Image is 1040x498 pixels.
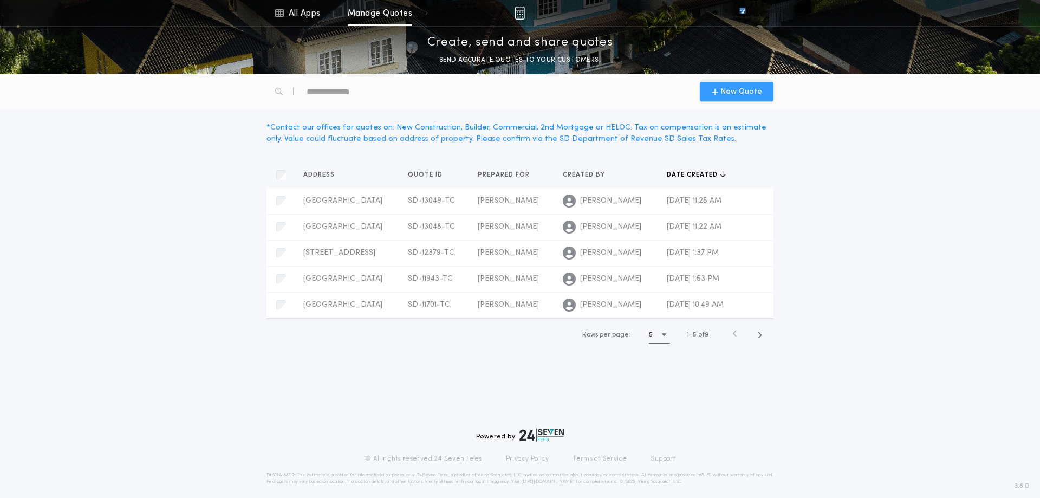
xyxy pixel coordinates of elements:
span: [GEOGRAPHIC_DATA] [303,223,382,231]
span: Created by [563,171,607,179]
a: Terms of Service [573,455,627,463]
button: Quote ID [408,170,451,180]
span: [DATE] 1:37 PM [667,249,719,257]
a: Support [651,455,675,463]
span: SD-11701-TC [408,301,450,309]
span: [PERSON_NAME] [580,300,641,311]
span: [PERSON_NAME] [478,223,539,231]
p: SEND ACCURATE QUOTES TO YOUR CUSTOMERS. [439,55,601,66]
div: Powered by [476,429,564,442]
span: 5 [693,332,697,338]
button: 5 [649,326,670,344]
span: SD-13049-TC [408,197,455,205]
span: [DATE] 11:25 AM [667,197,721,205]
span: [PERSON_NAME] [478,275,539,283]
span: 3.8.0 [1015,481,1029,491]
span: Date created [667,171,720,179]
span: [PERSON_NAME] [478,197,539,205]
span: [PERSON_NAME] [580,222,641,232]
button: Address [303,170,343,180]
a: [URL][DOMAIN_NAME] [521,480,575,484]
h1: 5 [649,329,653,340]
span: SD-11943-TC [408,275,453,283]
span: [GEOGRAPHIC_DATA] [303,275,382,283]
p: © All rights reserved. 24|Seven Fees [365,455,482,463]
img: logo [519,429,564,442]
span: Prepared for [478,171,532,179]
span: of 9 [698,330,708,340]
span: SD-13048-TC [408,223,455,231]
span: [PERSON_NAME] [478,301,539,309]
span: Address [303,171,337,179]
span: [PERSON_NAME] [580,248,641,258]
img: img [515,7,525,20]
span: New Quote [720,86,762,98]
span: [PERSON_NAME] [580,196,641,206]
p: DISCLAIMER: This estimate is provided for informational purposes only. 24|Seven Fees, a product o... [266,472,773,485]
button: New Quote [700,82,773,101]
span: [PERSON_NAME] [478,249,539,257]
p: Create, send and share quotes [427,34,613,51]
span: 1 [687,332,689,338]
span: [PERSON_NAME] [580,274,641,284]
div: * Contact our offices for quotes on: New Construction, Builder, Commercial, 2nd Mortgage or HELOC... [266,122,773,145]
a: Privacy Policy [506,455,549,463]
button: Created by [563,170,613,180]
span: [GEOGRAPHIC_DATA] [303,197,382,205]
span: [DATE] 10:49 AM [667,301,724,309]
span: Quote ID [408,171,445,179]
span: [DATE] 1:53 PM [667,275,719,283]
span: [DATE] 11:22 AM [667,223,721,231]
span: [STREET_ADDRESS] [303,249,375,257]
button: Date created [667,170,726,180]
img: vs-icon [720,8,765,18]
span: SD-12379-TC [408,249,454,257]
span: Rows per page: [582,332,630,338]
span: [GEOGRAPHIC_DATA] [303,301,382,309]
